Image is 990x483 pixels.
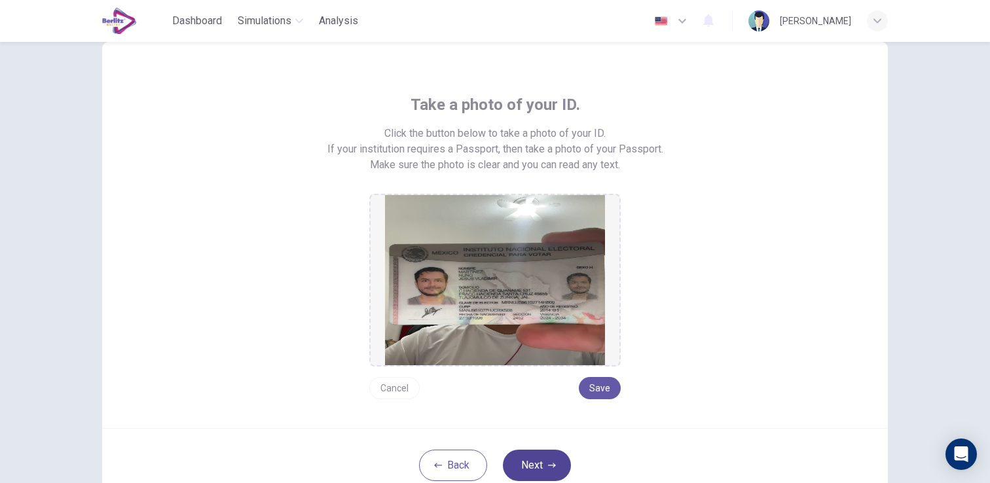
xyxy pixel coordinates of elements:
span: Analysis [319,13,358,29]
span: Simulations [238,13,291,29]
span: Take a photo of your ID. [411,94,580,115]
span: Click the button below to take a photo of your ID. If your institution requires a Passport, then ... [327,126,663,157]
a: EduSynch logo [102,8,167,34]
span: Dashboard [172,13,222,29]
img: EduSynch logo [102,8,137,34]
img: preview screemshot [385,195,605,365]
button: Cancel [369,377,420,399]
div: Open Intercom Messenger [945,438,977,470]
img: en [653,16,669,26]
img: Profile picture [748,10,769,31]
button: Analysis [314,9,363,33]
button: Back [419,450,487,481]
button: Simulations [232,9,308,33]
span: Make sure the photo is clear and you can read any text. [370,157,620,173]
div: [PERSON_NAME] [780,13,851,29]
button: Next [503,450,571,481]
button: Save [579,377,621,399]
button: Dashboard [167,9,227,33]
